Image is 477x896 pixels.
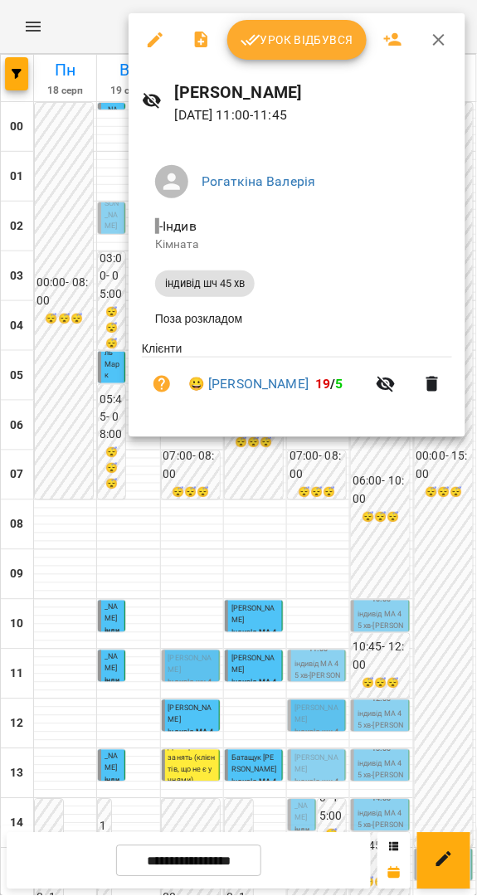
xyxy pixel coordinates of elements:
[336,376,343,392] span: 5
[155,218,200,234] span: - Індив
[227,20,367,60] button: Урок відбувся
[241,30,353,50] span: Урок відбувся
[315,376,343,392] b: /
[155,276,255,291] span: індивід шч 45 хв
[142,340,452,417] ul: Клієнти
[315,376,330,392] span: 19
[175,105,452,125] p: [DATE] 11:00 - 11:45
[142,304,452,334] li: Поза розкладом
[202,173,316,189] a: Рогаткіна Валерія
[155,236,439,253] p: Кімната
[188,374,309,394] a: 😀 [PERSON_NAME]
[175,80,452,105] h6: [PERSON_NAME]
[142,364,182,404] button: Візит ще не сплачено. Додати оплату?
